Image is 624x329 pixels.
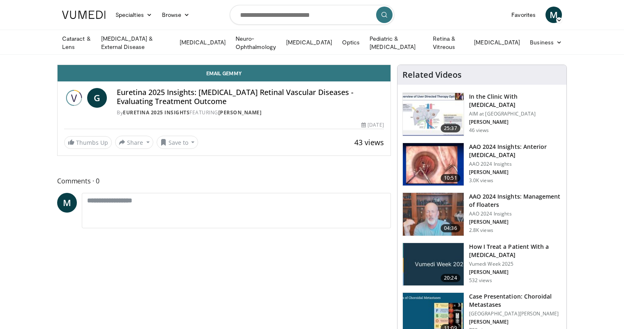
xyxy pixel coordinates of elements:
button: Save to [157,136,199,149]
a: G [87,88,107,108]
a: M [545,7,562,23]
span: 04:36 [441,224,460,232]
div: By FEATURING [117,109,384,116]
img: 79b7ca61-ab04-43f8-89ee-10b6a48a0462.150x105_q85_crop-smart_upscale.jpg [403,93,464,136]
a: Thumbs Up [64,136,112,149]
img: 02d29458-18ce-4e7f-be78-7423ab9bdffd.jpg.150x105_q85_crop-smart_upscale.jpg [403,243,464,286]
h4: Euretina 2025 Insights: [MEDICAL_DATA] Retinal Vascular Diseases - Evaluating Treatment Outcome [117,88,384,106]
h3: AAO 2024 Insights: Anterior [MEDICAL_DATA] [469,143,562,159]
h3: How I Treat a Patient With a [MEDICAL_DATA] [469,243,562,259]
h4: Related Videos [402,70,462,80]
a: Retina & Vitreous [428,35,469,51]
p: [PERSON_NAME] [469,169,562,176]
a: [PERSON_NAME] [218,109,262,116]
span: 25:37 [441,124,460,132]
h3: In the Clinic With [MEDICAL_DATA] [469,93,562,109]
a: [MEDICAL_DATA] & External Disease [96,35,175,51]
img: VuMedi Logo [62,11,106,19]
a: M [57,193,77,213]
a: Browse [157,7,195,23]
h3: AAO 2024 Insights: Management of Floaters [469,192,562,209]
p: 2.8K views [469,227,493,234]
p: [PERSON_NAME] [469,319,562,325]
span: Comments 0 [57,176,391,186]
a: [MEDICAL_DATA] [469,34,525,51]
p: 46 views [469,127,489,134]
h3: Case Presentation: Choroidal Metastases [469,292,562,309]
a: Cataract & Lens [57,35,96,51]
img: 8e655e61-78ac-4b3e-a4e7-f43113671c25.150x105_q85_crop-smart_upscale.jpg [403,193,464,236]
a: 20:24 How I Treat a Patient With a [MEDICAL_DATA] Vumedi Week 2025 [PERSON_NAME] 532 views [402,243,562,286]
img: Euretina 2025 Insights [64,88,84,108]
a: [MEDICAL_DATA] [175,34,231,51]
a: Favorites [506,7,541,23]
p: [PERSON_NAME] [469,269,562,276]
input: Search topics, interventions [230,5,394,25]
a: 10:51 AAO 2024 Insights: Anterior [MEDICAL_DATA] AAO 2024 Insights [PERSON_NAME] 3.0K views [402,143,562,186]
span: 20:24 [441,274,460,282]
p: AIM at [GEOGRAPHIC_DATA] [469,111,562,117]
a: [MEDICAL_DATA] [281,34,337,51]
a: Business [525,34,567,51]
a: 04:36 AAO 2024 Insights: Management of Floaters AAO 2024 Insights [PERSON_NAME] 2.8K views [402,192,562,236]
span: 43 views [354,137,384,147]
p: Vumedi Week 2025 [469,261,562,267]
a: Optics [337,34,365,51]
p: 532 views [469,277,492,284]
a: Euretina 2025 Insights [123,109,190,116]
a: Pediatric & [MEDICAL_DATA] [365,35,428,51]
div: [DATE] [361,121,384,129]
p: [PERSON_NAME] [469,119,562,125]
span: 10:51 [441,174,460,182]
p: AAO 2024 Insights [469,161,562,167]
a: 25:37 In the Clinic With [MEDICAL_DATA] AIM at [GEOGRAPHIC_DATA] [PERSON_NAME] 46 views [402,93,562,136]
button: Share [115,136,153,149]
a: Neuro-Ophthalmology [231,35,281,51]
img: fd942f01-32bb-45af-b226-b96b538a46e6.150x105_q85_crop-smart_upscale.jpg [403,143,464,186]
a: Specialties [111,7,157,23]
p: [PERSON_NAME] [469,219,562,225]
a: Email Gemmy [58,65,391,81]
p: AAO 2024 Insights [469,211,562,217]
p: 3.0K views [469,177,493,184]
p: [GEOGRAPHIC_DATA][PERSON_NAME] [469,310,562,317]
